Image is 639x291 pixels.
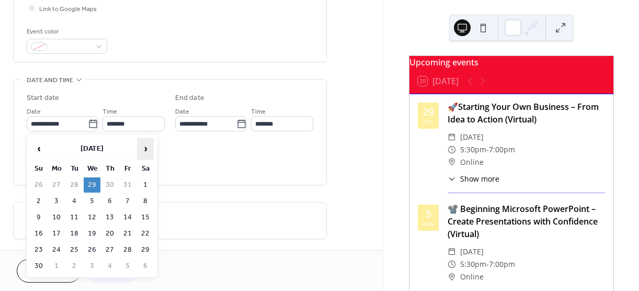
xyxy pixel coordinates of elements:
[66,259,83,274] td: 2
[448,156,456,169] div: ​
[66,226,83,241] td: 18
[48,138,136,160] th: [DATE]
[460,156,484,169] span: Online
[102,106,117,117] span: Time
[84,177,100,193] td: 29
[251,106,266,117] span: Time
[48,210,65,225] td: 10
[66,194,83,209] td: 4
[426,209,431,219] div: 5
[66,210,83,225] td: 11
[448,173,499,184] button: ​Show more
[137,161,154,176] th: Sa
[66,242,83,258] td: 25
[101,194,118,209] td: 6
[448,258,456,271] div: ​
[27,75,73,86] span: Date and time
[119,161,136,176] th: Fr
[30,194,47,209] td: 2
[17,259,81,283] button: Cancel
[448,245,456,258] div: ​
[460,131,484,143] span: [DATE]
[30,259,47,274] td: 30
[30,161,47,176] th: Su
[119,226,136,241] td: 21
[489,258,515,271] span: 7:00pm
[137,194,154,209] td: 8
[66,177,83,193] td: 28
[448,271,456,283] div: ​
[48,161,65,176] th: Mo
[175,93,204,104] div: End date
[101,161,118,176] th: Th
[27,26,105,37] div: Event color
[119,210,136,225] td: 14
[27,106,41,117] span: Date
[409,56,613,69] div: Upcoming events
[84,194,100,209] td: 5
[448,131,456,143] div: ​
[66,161,83,176] th: Tu
[30,210,47,225] td: 9
[48,194,65,209] td: 3
[101,242,118,258] td: 27
[448,143,456,156] div: ​
[84,226,100,241] td: 19
[137,226,154,241] td: 22
[101,259,118,274] td: 4
[39,4,97,15] span: Link to Google Maps
[119,194,136,209] td: 7
[101,226,118,241] td: 20
[460,173,499,184] span: Show more
[84,161,100,176] th: We
[460,271,484,283] span: Online
[137,177,154,193] td: 1
[101,177,118,193] td: 30
[423,107,434,117] div: 29
[448,100,605,126] div: 🚀Starting Your Own Business – From Idea to Action (Virtual)
[448,203,605,240] div: 📽️ Beginning Microsoft PowerPoint – Create Presentations with Confidence (Virtual)
[137,242,154,258] td: 29
[460,245,484,258] span: [DATE]
[423,119,433,125] div: Oct
[48,226,65,241] td: 17
[448,173,456,184] div: ​
[30,242,47,258] td: 23
[489,143,515,156] span: 7:00pm
[30,226,47,241] td: 16
[138,138,153,159] span: ›
[119,177,136,193] td: 31
[423,221,434,227] div: Nov
[119,259,136,274] td: 5
[137,210,154,225] td: 15
[48,242,65,258] td: 24
[84,210,100,225] td: 12
[175,106,189,117] span: Date
[460,258,486,271] span: 5:30pm
[84,242,100,258] td: 26
[137,259,154,274] td: 6
[30,177,47,193] td: 26
[27,93,59,104] div: Start date
[486,143,489,156] span: -
[84,259,100,274] td: 3
[101,210,118,225] td: 13
[48,177,65,193] td: 27
[486,258,489,271] span: -
[460,143,486,156] span: 5:30pm
[119,242,136,258] td: 28
[48,259,65,274] td: 1
[31,138,47,159] span: ‹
